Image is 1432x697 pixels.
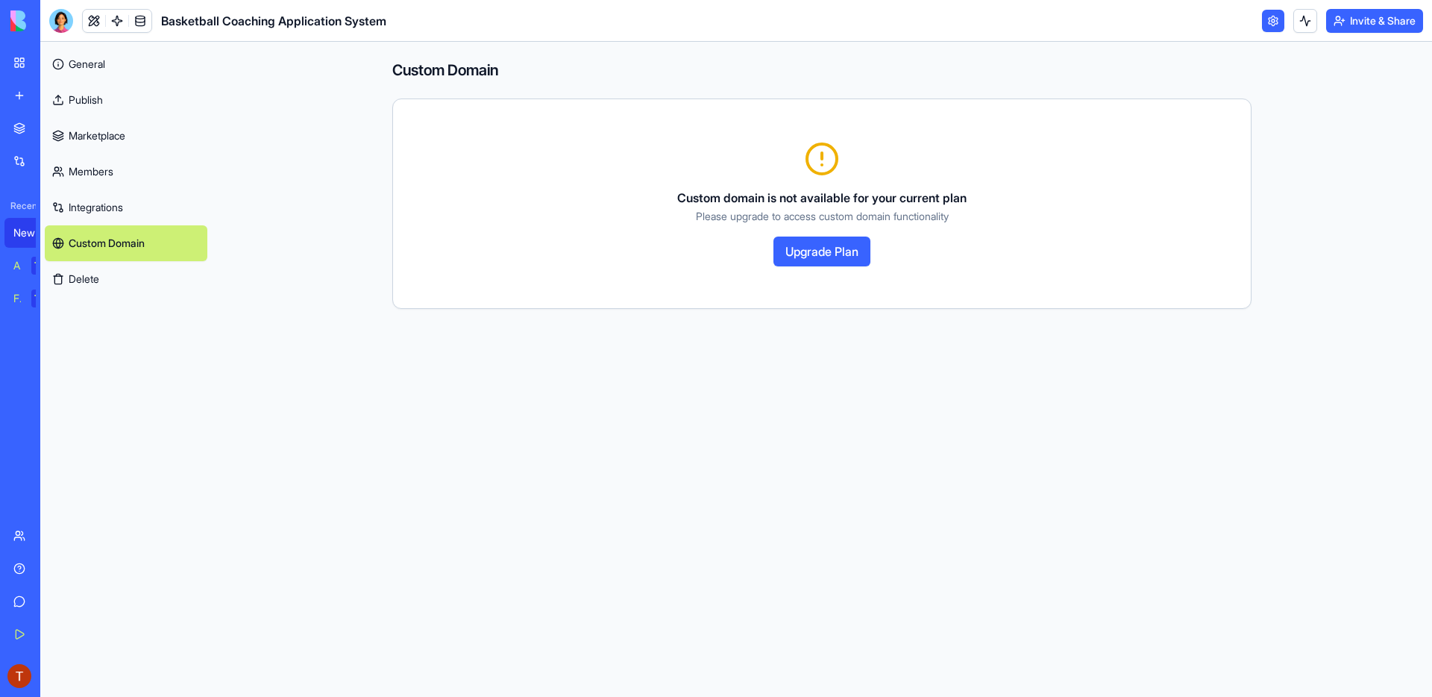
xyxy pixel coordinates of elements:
img: logo [10,10,103,31]
h4: Custom Domain [392,60,1252,81]
img: ACg8ocKCCfImnS2JL4Iv8nwcSIrLwjwlRq-YdJTeLoMeP15NiaMyrg=s96-c [7,664,31,688]
span: Basketball Coaching Application System [161,12,386,30]
span: Recent [4,200,36,212]
div: TRY [31,290,55,307]
a: Members [45,154,207,190]
div: New App [13,225,55,240]
a: Custom Domain [45,225,207,261]
div: AI Logo Generator [13,258,21,273]
a: Publish [45,82,207,118]
a: Marketplace [45,118,207,154]
span: Please upgrade to access custom domain functionality [696,210,949,222]
a: New App [4,218,64,248]
button: Delete [45,261,207,297]
a: Feedback FormTRY [4,284,64,313]
span: Custom domain is not available for your current plan [677,190,967,205]
button: Invite & Share [1326,9,1423,33]
a: General [45,46,207,82]
div: TRY [31,257,55,275]
button: Upgrade Plan [773,237,870,266]
a: AI Logo GeneratorTRY [4,251,64,281]
div: Feedback Form [13,291,21,306]
a: Integrations [45,190,207,225]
